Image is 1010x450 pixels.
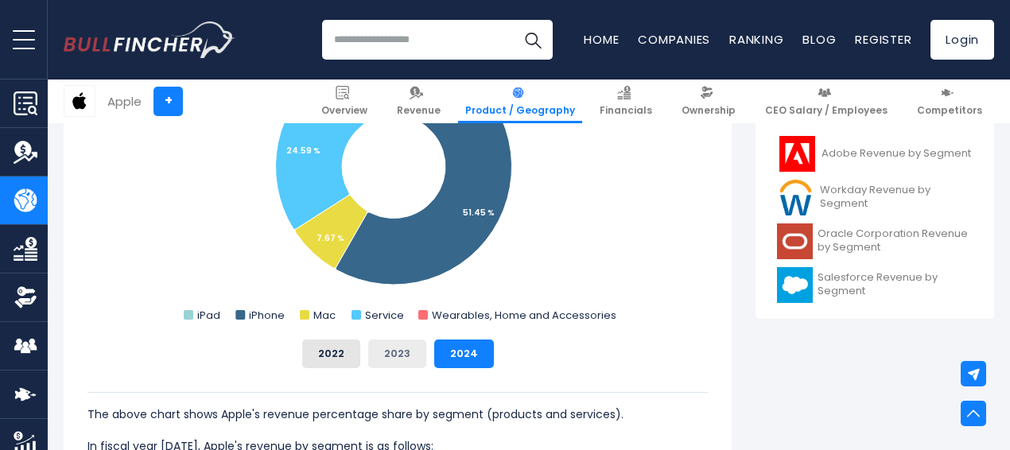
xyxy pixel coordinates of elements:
[818,96,973,123] span: NVIDIA Corporation Revenue by Segment
[910,80,989,123] a: Competitors
[777,136,817,172] img: ADBE logo
[365,308,404,323] text: Service
[153,87,183,116] a: +
[368,339,426,368] button: 2023
[917,104,982,117] span: Competitors
[758,80,895,123] a: CEO Salary / Employees
[767,263,982,307] a: Salesforce Revenue by Segment
[463,207,495,219] tspan: 51.45 %
[64,21,235,58] img: Bullfincher logo
[321,104,367,117] span: Overview
[855,31,911,48] a: Register
[818,271,973,298] span: Salesforce Revenue by Segment
[729,31,783,48] a: Ranking
[638,31,710,48] a: Companies
[314,80,375,123] a: Overview
[465,104,575,117] span: Product / Geography
[64,21,235,58] a: Go to homepage
[313,308,336,323] text: Mac
[390,80,448,123] a: Revenue
[802,31,836,48] a: Blog
[592,80,659,123] a: Financials
[434,339,494,368] button: 2024
[317,232,344,244] tspan: 7.67 %
[777,180,815,215] img: WDAY logo
[397,104,441,117] span: Revenue
[249,308,285,323] text: iPhone
[765,104,888,117] span: CEO Salary / Employees
[777,267,813,303] img: CRM logo
[682,104,736,117] span: Ownership
[674,80,743,123] a: Ownership
[107,92,142,111] div: Apple
[87,405,708,424] p: The above chart shows Apple's revenue percentage share by segment (products and services).
[64,86,95,116] img: AAPL logo
[458,80,582,123] a: Product / Geography
[767,132,982,176] a: Adobe Revenue by Segment
[767,176,982,219] a: Workday Revenue by Segment
[14,285,37,309] img: Ownership
[930,20,994,60] a: Login
[777,223,813,259] img: ORCL logo
[286,145,320,157] tspan: 24.59 %
[818,227,973,254] span: Oracle Corporation Revenue by Segment
[302,339,360,368] button: 2022
[584,31,619,48] a: Home
[822,147,971,161] span: Adobe Revenue by Segment
[513,20,553,60] button: Search
[432,308,616,323] text: Wearables, Home and Accessories
[767,219,982,263] a: Oracle Corporation Revenue by Segment
[197,308,220,323] text: iPad
[820,184,973,211] span: Workday Revenue by Segment
[600,104,652,117] span: Financials
[87,9,708,327] svg: Apple's Revenue Share by Segment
